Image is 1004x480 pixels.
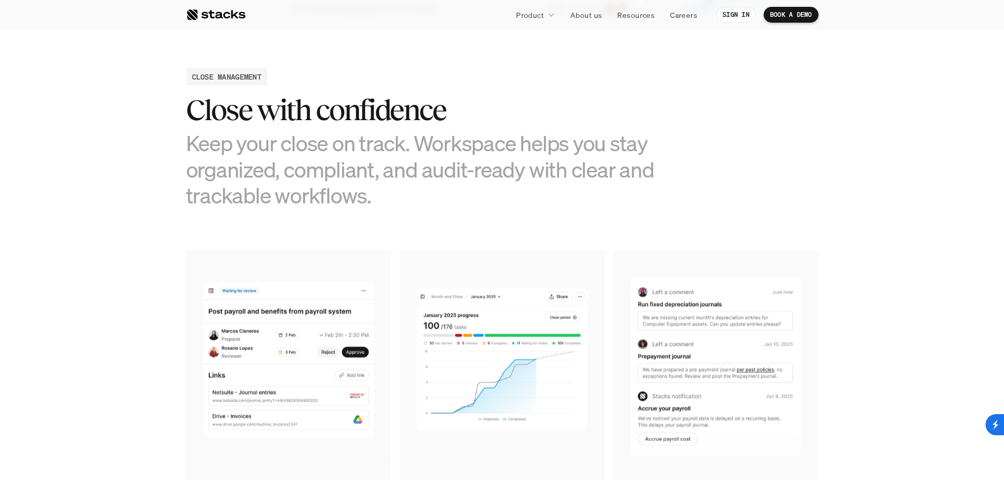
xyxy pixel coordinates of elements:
[670,9,697,21] p: Careers
[192,71,261,82] h2: CLOSE MANAGEMENT
[764,7,818,23] a: BOOK A DEMO
[124,201,171,208] a: Privacy Policy
[664,5,704,24] a: Careers
[723,11,749,18] p: SIGN IN
[716,7,756,23] a: SIGN IN
[516,9,544,21] p: Product
[186,130,660,208] h3: Keep your close on track. Workspace helps you stay organized, compliant, and audit-ready with cle...
[611,5,661,24] a: Resources
[570,9,602,21] p: About us
[617,9,655,21] p: Resources
[770,11,812,18] p: BOOK A DEMO
[564,5,608,24] a: About us
[186,94,660,126] h2: Close with confidence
